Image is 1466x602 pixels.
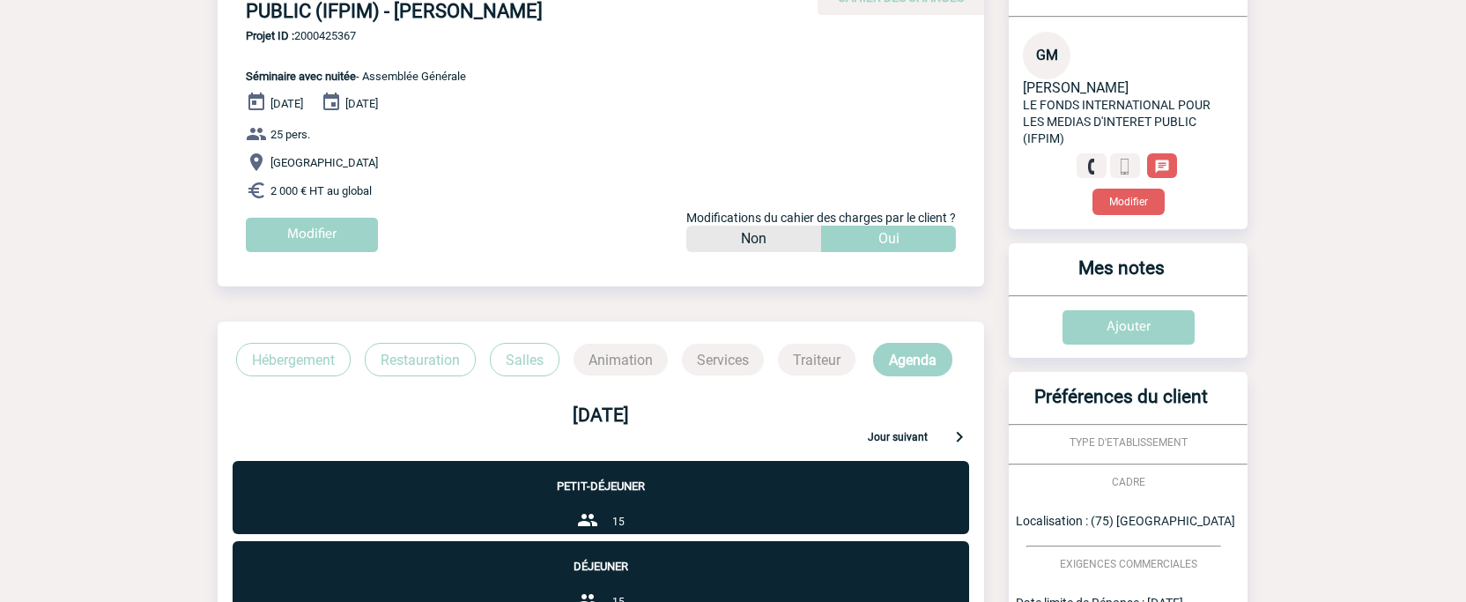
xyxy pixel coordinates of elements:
[246,70,356,83] span: Séminaire avec nuitée
[1084,159,1099,175] img: fixe.png
[1016,386,1226,424] h3: Préférences du client
[686,211,956,225] span: Modifications du cahier des charges par le client ?
[612,516,625,528] span: 15
[1154,159,1170,175] img: chat-24-px-w.png
[1023,98,1211,145] span: LE FONDS INTERNATIONAL POUR LES MEDIAS D'INTERET PUBLIC (IFPIM)
[868,431,928,447] p: Jour suivant
[246,218,378,252] input: Modifier
[1036,47,1058,63] span: GM
[490,343,559,376] p: Salles
[778,344,855,375] p: Traiteur
[1117,159,1133,175] img: portable.png
[949,426,970,447] img: keyboard-arrow-right-24-px.png
[1060,558,1197,570] span: EXIGENCES COMMERCIALES
[233,541,968,573] p: Déjeuner
[270,156,378,169] span: [GEOGRAPHIC_DATA]
[682,344,764,375] p: Services
[246,29,294,42] b: Projet ID :
[873,343,952,376] p: Agenda
[233,461,968,493] p: Petit-déjeuner
[1112,476,1145,488] span: CADRE
[577,509,598,531] img: group-24-px-b.png
[1023,79,1129,96] span: [PERSON_NAME]
[270,97,303,110] span: [DATE]
[1016,514,1235,528] span: Localisation : (75) [GEOGRAPHIC_DATA]
[741,226,766,252] p: Non
[246,29,466,42] span: 2000425367
[345,97,378,110] span: [DATE]
[270,128,310,141] span: 25 pers.
[1092,189,1165,215] button: Modifier
[246,70,466,83] span: - Assemblée Générale
[236,343,351,376] p: Hébergement
[1062,310,1195,345] input: Ajouter
[878,226,900,252] p: Oui
[1070,436,1188,449] span: TYPE D'ETABLISSEMENT
[270,184,372,197] span: 2 000 € HT au global
[1016,257,1226,295] h3: Mes notes
[365,343,476,376] p: Restauration
[573,405,629,426] b: [DATE]
[574,344,668,375] p: Animation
